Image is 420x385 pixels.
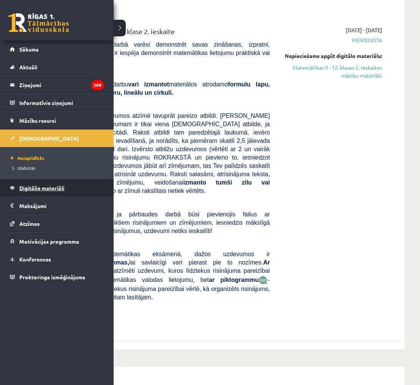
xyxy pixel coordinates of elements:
a: Aktuāli [10,58,104,76]
legend: Maksājumi [19,197,104,214]
span: Izlabotās [9,165,35,171]
b: formulu lapu, zinātnisko kalkulatoru, lineālu un cirkuli. [57,81,270,96]
a: Konferences [10,250,104,268]
b: izmanto [183,179,206,186]
legend: Informatīvie ziņojumi [19,94,104,111]
span: - uzdevumi, kuros līdztekus risinājuma pareizībai vērtē, kā organizēts risinājums, cik tas ir sap... [57,277,270,300]
span: Atzīmes [19,220,40,227]
span: Atbilžu izvēles uzdevumos atzīmē tavuprāt pareizo atbildi. [PERSON_NAME] atbilžu izvēles uzdevuma... [57,113,270,194]
span: Aktuāli [19,64,37,70]
a: Motivācijas programma [10,233,104,250]
span: [PERSON_NAME] darbā varēsi demonstrēt savas zināšanas, izpratni, prasmes, kā arī Tev ir iespēja d... [57,41,270,64]
b: vari izmantot [128,81,169,88]
b: ar piktogrammu [209,277,259,283]
span: Konferences [19,256,51,263]
a: Informatīvie ziņojumi [10,94,104,111]
span: ir atzīmēti uzdevumi, kuros līdztekus risinājuma pareizībai vērtē korektu matemātikas valodas lie... [57,268,270,283]
div: Nepieciešams apgūt digitālo materiālu: [281,52,382,60]
a: Neizpildītās [9,155,106,161]
a: Rīgas 1. Tālmācības vidusskola [8,13,69,32]
a: Ziņojumi209 [10,76,104,94]
span: Digitālie materiāli [19,185,64,191]
i: 209 [91,80,104,90]
span: Līdzīgi kā matemātikas eksāmenā, dažos uzdevumos ir piedāvātas lai savlaicīgi vari pierast pie to... [57,251,270,274]
span: Motivācijas programma [19,238,79,245]
a: Maksājumi [10,197,104,214]
a: Mācību resursi [10,112,104,129]
span: [DATE] - [DATE] [346,26,382,34]
span: Neizpildītās [9,155,44,161]
span: , ja pārbaudes darbā būsi pievienojis failus ar datorprogrammās veiktiem risinājumiem un zīmējumi... [57,211,270,234]
a: Sākums [10,41,104,58]
a: [DEMOGRAPHIC_DATA] [10,130,104,147]
span: Proktoringa izmēģinājums [19,274,85,280]
span: Pievienota [281,36,382,44]
span: Mācību resursi [19,117,56,124]
span: [DEMOGRAPHIC_DATA] [19,135,79,142]
span: Veicot pārbaudes darbu materiālos atrodamo [57,81,270,96]
img: wKvN42sLe3LLwAAAABJRU5ErkJggg== [259,276,268,285]
a: Proktoringa izmēģinājums [10,268,104,286]
a: Matemātikas II - 12. klases 2. ieskaites mācību materiāls [281,64,382,80]
span: Sākums [19,46,39,53]
legend: Ziņojumi [19,76,104,94]
div: Matemātika II JK 12.c1 klase 2. ieskaite [57,26,270,40]
a: Digitālie materiāli [10,179,104,197]
a: Atzīmes [10,215,104,232]
a: Izlabotās [9,164,106,171]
